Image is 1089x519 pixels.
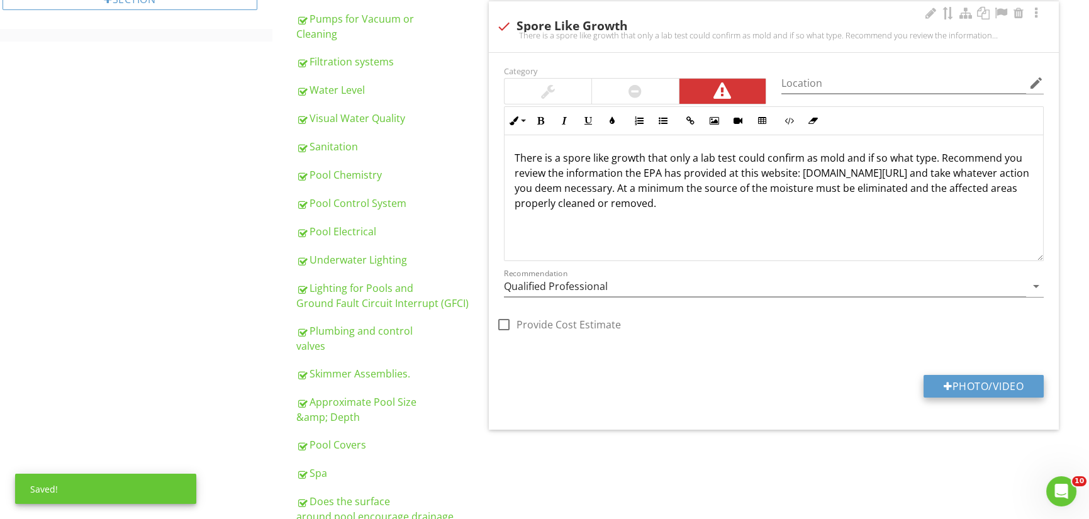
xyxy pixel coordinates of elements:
[627,109,651,133] button: Ordered List
[651,109,675,133] button: Unordered List
[528,109,552,133] button: Bold (Ctrl+B)
[750,109,774,133] button: Insert Table
[496,30,1051,40] div: There is a spore like growth that only a lab test could confirm as mold and if so what type. Reco...
[781,73,1026,94] input: Location
[296,437,469,452] div: Pool Covers
[924,375,1044,398] button: Photo/Video
[504,65,537,77] label: Category
[296,323,469,354] div: Plumbing and control valves
[801,109,825,133] button: Clear Formatting
[1072,476,1086,486] span: 10
[504,276,1026,297] input: Recommendation
[296,167,469,182] div: Pool Chemistry
[296,11,469,42] div: Pumps for Vacuum or Cleaning
[296,466,469,481] div: Spa
[1029,279,1044,294] i: arrow_drop_down
[296,281,469,311] div: Lighting for Pools and Ground Fault Circuit Interrupt (GFCI)
[296,394,469,425] div: Approximate Pool Size &amp; Depth
[296,54,469,69] div: Filtration systems
[296,252,469,267] div: Underwater Lighting
[552,109,576,133] button: Italic (Ctrl+I)
[296,82,469,98] div: Water Level
[576,109,600,133] button: Underline (Ctrl+U)
[505,109,528,133] button: Inline Style
[702,109,726,133] button: Insert Image (Ctrl+P)
[296,366,469,381] div: Skimmer Assemblies.
[1029,75,1044,91] i: edit
[296,224,469,239] div: Pool Electrical
[517,318,621,331] label: Provide Cost Estimate
[296,196,469,211] div: Pool Control System
[1046,476,1076,506] iframe: Intercom live chat
[515,150,1033,211] p: There is a spore like growth that only a lab test could confirm as mold and if so what type. Reco...
[15,474,196,504] div: Saved!
[678,109,702,133] button: Insert Link (Ctrl+K)
[600,109,624,133] button: Colors
[296,139,469,154] div: Sanitation
[296,111,469,126] div: Visual Water Quality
